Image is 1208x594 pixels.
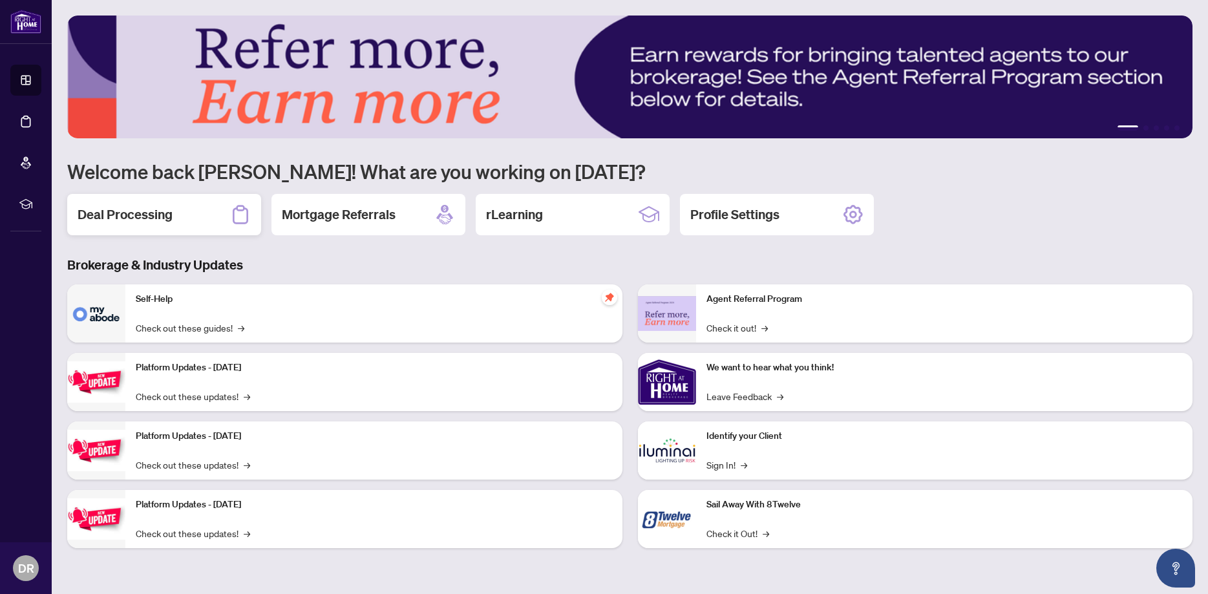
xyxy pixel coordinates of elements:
[706,292,1183,306] p: Agent Referral Program
[67,16,1192,138] img: Slide 0
[1154,125,1159,131] button: 3
[18,559,34,577] span: DR
[706,526,769,540] a: Check it Out!→
[1143,125,1149,131] button: 2
[706,498,1183,512] p: Sail Away With 8Twelve
[777,389,783,403] span: →
[761,321,768,335] span: →
[136,389,250,403] a: Check out these updates!→
[1118,125,1138,131] button: 1
[10,10,41,34] img: logo
[67,159,1192,184] h1: Welcome back [PERSON_NAME]! What are you working on [DATE]?
[136,498,612,512] p: Platform Updates - [DATE]
[67,498,125,539] img: Platform Updates - June 23, 2025
[638,421,696,480] img: Identify your Client
[67,256,1192,274] h3: Brokerage & Industry Updates
[67,361,125,402] img: Platform Updates - July 21, 2025
[486,206,543,224] h2: rLearning
[67,284,125,343] img: Self-Help
[244,458,250,472] span: →
[1164,125,1169,131] button: 4
[706,361,1183,375] p: We want to hear what you think!
[706,321,768,335] a: Check it out!→
[244,389,250,403] span: →
[763,526,769,540] span: →
[136,292,612,306] p: Self-Help
[244,526,250,540] span: →
[706,458,747,472] a: Sign In!→
[690,206,779,224] h2: Profile Settings
[136,526,250,540] a: Check out these updates!→
[602,290,617,305] span: pushpin
[1174,125,1180,131] button: 5
[638,490,696,548] img: Sail Away With 8Twelve
[706,429,1183,443] p: Identify your Client
[136,458,250,472] a: Check out these updates!→
[282,206,396,224] h2: Mortgage Referrals
[706,389,783,403] a: Leave Feedback→
[638,353,696,411] img: We want to hear what you think!
[136,361,612,375] p: Platform Updates - [DATE]
[67,430,125,471] img: Platform Updates - July 8, 2025
[741,458,747,472] span: →
[638,296,696,332] img: Agent Referral Program
[136,321,244,335] a: Check out these guides!→
[78,206,173,224] h2: Deal Processing
[238,321,244,335] span: →
[136,429,612,443] p: Platform Updates - [DATE]
[1156,549,1195,588] button: Open asap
